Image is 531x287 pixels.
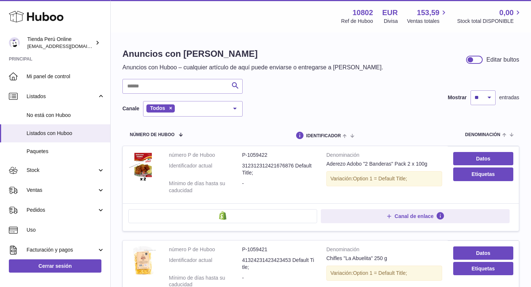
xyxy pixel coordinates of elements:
[326,246,442,255] strong: Denominación
[353,270,407,276] span: Option 1 = Default Title;
[326,160,442,167] div: Aderezo Adobo "2 Banderas" Pack 2 x 100g
[27,148,105,155] span: Paquetes
[27,43,108,49] span: [EMAIL_ADDRESS][DOMAIN_NAME]
[326,171,442,186] div: Variación:
[150,105,165,111] span: Todos
[27,93,97,100] span: Listados
[499,8,514,18] span: 0,00
[130,132,174,137] span: número de Huboo
[448,94,466,101] label: Mostrar
[457,18,522,25] span: Stock total DISPONIBLE
[499,94,519,101] span: entradas
[457,8,522,25] a: 0,00 Stock total DISPONIBLE
[453,152,513,165] a: Datos
[242,162,316,176] dd: 312312312421676876 Default Title;
[9,37,20,48] img: contacto@tiendaperuonline.com
[9,259,101,273] a: Cerrar sesión
[27,207,97,214] span: Pedidos
[353,176,407,181] span: Option 1 = Default Title;
[306,134,341,138] span: identificador
[453,167,513,181] button: Etiquetas
[417,8,440,18] span: 153,59
[122,105,139,112] label: Canale
[128,246,158,276] img: Chifles "La Abuelita" 250 g
[27,130,105,137] span: Listados con Huboo
[169,180,242,194] dt: Mínimo de días hasta su caducidad
[407,8,448,25] a: 153,59 Ventas totales
[353,8,373,18] strong: 10802
[242,257,316,271] dd: 41324231423423453 Default Title;
[242,152,316,159] dd: P-1059422
[27,167,97,174] span: Stock
[169,246,242,253] dt: número P de Huboo
[128,152,158,181] img: Aderezo Adobo "2 Banderas" Pack 2 x 100g
[395,213,434,219] span: Canal de enlace
[326,255,442,262] div: Chifles "La Abuelita" 250 g
[326,152,442,160] strong: Denominación
[219,211,227,220] img: shopify-small.png
[382,8,398,18] strong: EUR
[27,246,97,253] span: Facturación y pagos
[169,257,242,271] dt: Identificador actual
[27,187,97,194] span: Ventas
[242,246,316,253] dd: P-1059421
[242,180,316,194] dd: -
[169,162,242,176] dt: Identificador actual
[341,18,373,25] div: Ref de Huboo
[384,18,398,25] div: Divisa
[27,36,94,50] div: Tienda Perú Online
[486,56,519,64] div: Editar bultos
[321,209,510,223] button: Canal de enlace
[169,152,242,159] dt: número P de Huboo
[27,227,105,234] span: Uso
[407,18,448,25] span: Ventas totales
[465,132,500,137] span: denominación
[453,262,513,275] button: Etiquetas
[27,73,105,80] span: Mi panel de control
[122,48,383,60] h1: Anuncios con [PERSON_NAME]
[122,63,383,72] p: Anuncios con Huboo – cualquier artículo de aquí puede enviarse o entregarse a [PERSON_NAME].
[453,246,513,260] a: Datos
[27,112,105,119] span: No está con Huboo
[326,266,442,281] div: Variación:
